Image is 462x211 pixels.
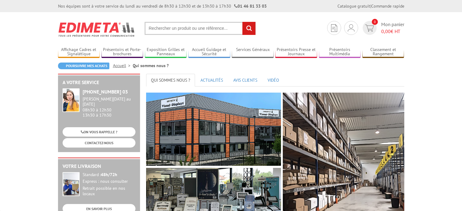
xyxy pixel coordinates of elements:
[275,47,317,57] a: Présentoirs Presse et Journaux
[83,89,128,95] strong: [PHONE_NUMBER] 03
[63,172,80,196] img: widget-livraison.jpg
[145,47,187,57] a: Exposition Grilles et Panneaux
[228,74,262,87] a: AVIS CLIENTS
[113,63,133,68] a: Accueil
[188,47,230,57] a: Accueil Guidage et Sécurité
[371,3,404,9] a: Commande rapide
[337,3,370,9] a: Catalogue gratuit
[145,22,256,35] input: Rechercher un produit ou une référence...
[263,74,284,87] a: VIDÉO
[83,97,135,107] div: [PERSON_NAME][DATE] au [DATE]
[242,22,255,35] input: rechercher
[83,179,135,184] div: Express : nous consulter
[232,47,274,57] a: Services Généraux
[63,80,135,85] h2: A votre service
[58,3,267,9] div: Nos équipes sont à votre service du lundi au vendredi de 8h30 à 12h30 et de 13h30 à 17h30
[381,21,404,35] span: Mon panier
[63,88,80,112] img: widget-service.jpg
[372,19,378,25] span: 0
[58,18,135,41] img: Edimeta
[63,127,135,137] a: ON VOUS RAPPELLE ?
[83,97,135,117] div: 08h30 à 12h30 13h30 à 17h30
[361,21,404,35] a: devis rapide 0 Mon panier 0,00€ HT
[196,74,228,87] a: ACTUALITÉS
[331,24,337,32] img: devis rapide
[63,138,135,148] a: CONTACTEZ-NOUS
[348,24,354,32] img: devis rapide
[101,172,117,177] strong: 48h/72h
[337,3,404,9] div: |
[83,186,135,197] div: Retrait possible en nos locaux
[365,25,374,32] img: devis rapide
[58,63,109,69] a: Poursuivre mes achats
[63,164,135,169] h2: Votre livraison
[83,172,135,178] div: Standard :
[58,47,100,57] a: Affichage Cadres et Signalétique
[362,47,404,57] a: Classement et Rangement
[101,47,143,57] a: Présentoirs et Porte-brochures
[146,74,195,87] a: QUI SOMMES NOUS ?
[381,28,404,35] span: € HT
[133,63,169,69] li: Qui sommes nous ?
[234,3,267,9] strong: 01 46 81 33 03
[319,47,361,57] a: Présentoirs Multimédia
[381,28,391,34] span: 0,00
